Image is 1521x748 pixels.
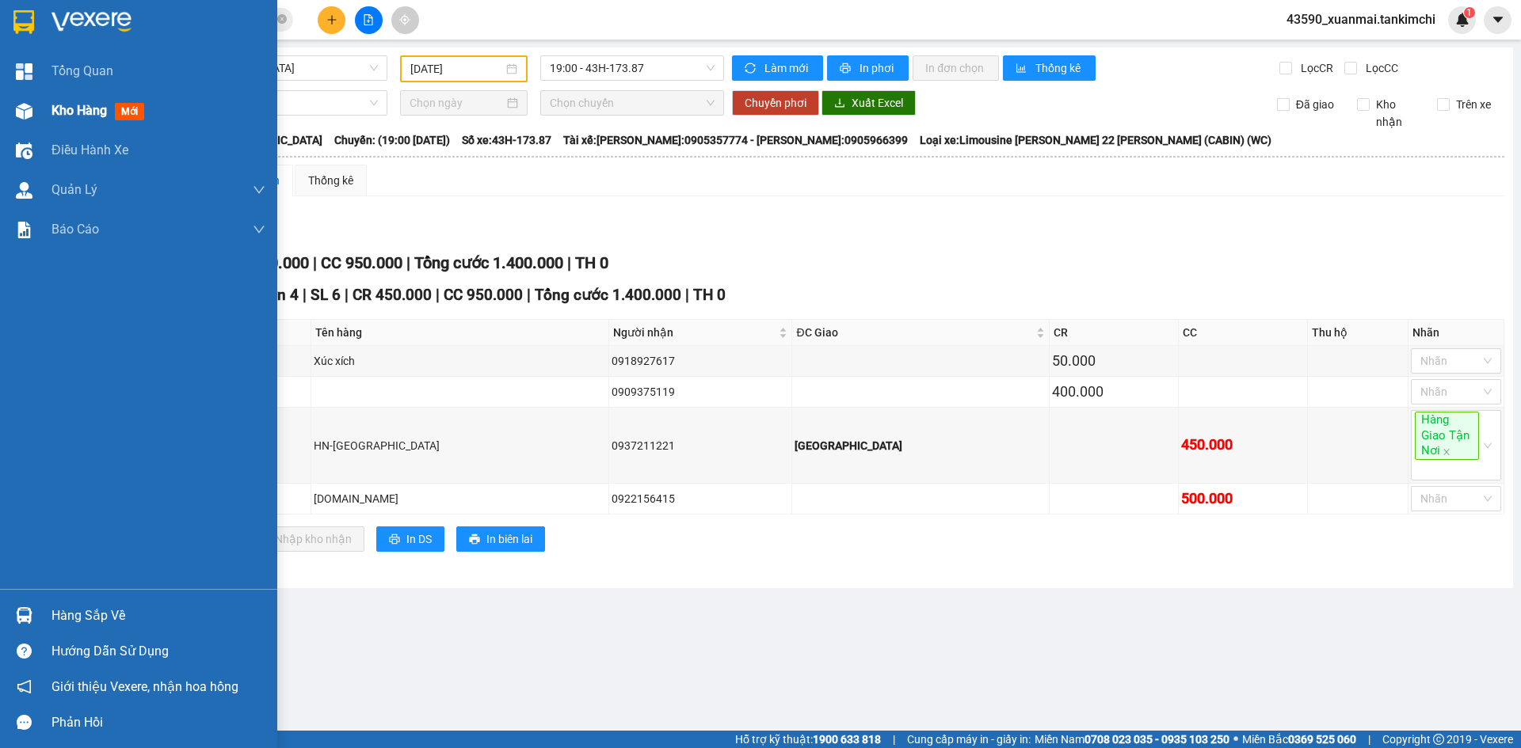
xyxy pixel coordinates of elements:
[1370,96,1425,131] span: Kho nhận
[1308,320,1409,346] th: Thu hộ
[612,490,789,507] div: 0922156415
[353,286,432,304] span: CR 450.000
[311,286,341,304] span: SL 6
[1181,488,1305,510] div: 500.000
[410,60,503,78] input: 10/08/2025
[834,97,845,110] span: download
[1288,733,1356,746] strong: 0369 525 060
[732,90,819,116] button: Chuyển phơi
[391,6,419,34] button: aim
[1466,7,1472,18] span: 1
[51,140,128,160] span: Điều hành xe
[1035,59,1083,77] span: Thống kê
[1412,324,1500,341] div: Nhãn
[16,103,32,120] img: warehouse-icon
[1052,381,1176,403] div: 400.000
[795,437,1046,454] div: [GEOGRAPHIC_DATA]
[575,253,608,272] span: TH 0
[399,14,410,25] span: aim
[436,286,440,304] span: |
[612,437,789,454] div: 0937211221
[389,533,400,546] span: printer
[1085,733,1229,746] strong: 0708 023 035 - 0935 103 250
[732,55,823,81] button: syncLàm mới
[860,59,896,77] span: In phơi
[313,253,317,272] span: |
[257,286,299,304] span: Đơn 4
[852,94,903,112] span: Xuất Excel
[1290,96,1340,113] span: Đã giao
[1464,7,1475,18] sup: 1
[406,530,432,548] span: In DS
[245,526,364,552] button: downloadNhập kho nhận
[51,180,97,199] span: Quản Lý
[567,253,571,272] span: |
[13,10,34,34] img: logo-vxr
[907,731,1031,748] span: Cung cấp máy in - giấy in:
[1003,55,1096,81] button: bar-chartThống kê
[1016,63,1029,75] span: bar-chart
[16,63,32,80] img: dashboard-icon
[893,731,895,748] span: |
[16,142,32,159] img: warehouse-icon
[735,731,881,748] span: Hỗ trợ kỹ thuật:
[764,59,810,77] span: Làm mới
[17,644,32,659] span: question-circle
[840,63,853,75] span: printer
[326,14,337,25] span: plus
[51,61,113,81] span: Tổng Quan
[913,55,999,81] button: In đơn chọn
[17,715,32,730] span: message
[253,223,265,236] span: down
[1179,320,1308,346] th: CC
[469,533,480,546] span: printer
[1484,6,1511,34] button: caret-down
[821,90,916,116] button: downloadXuất Excel
[16,222,32,238] img: solution-icon
[51,103,107,118] span: Kho hàng
[321,253,402,272] span: CC 950.000
[303,286,307,304] span: |
[314,490,606,507] div: [DOMAIN_NAME]
[51,640,265,663] div: Hướng dẫn sử dụng
[550,91,715,115] span: Chọn chuyến
[745,63,758,75] span: sync
[51,677,238,697] span: Giới thiệu Vexere, nhận hoa hồng
[693,286,726,304] span: TH 0
[486,530,532,548] span: In biên lai
[115,103,144,120] span: mới
[277,14,287,24] span: close-circle
[16,182,32,199] img: warehouse-icon
[527,286,531,304] span: |
[414,253,563,272] span: Tổng cước 1.400.000
[563,131,908,149] span: Tài xế: [PERSON_NAME]:0905357774 - [PERSON_NAME]:0905966399
[314,352,606,370] div: Xúc xích
[376,526,444,552] button: printerIn DS
[410,94,504,112] input: Chọn ngày
[1035,731,1229,748] span: Miền Nam
[1443,448,1450,456] span: close
[827,55,909,81] button: printerIn phơi
[1050,320,1179,346] th: CR
[1052,350,1176,372] div: 50.000
[16,607,32,624] img: warehouse-icon
[1181,434,1305,456] div: 450.000
[406,253,410,272] span: |
[550,56,715,80] span: 19:00 - 43H-173.87
[355,6,383,34] button: file-add
[920,131,1271,149] span: Loại xe: Limousine [PERSON_NAME] 22 [PERSON_NAME] (CABIN) (WC)
[1359,59,1401,77] span: Lọc CC
[253,184,265,196] span: down
[1233,736,1238,742] span: ⚪️
[1368,731,1370,748] span: |
[345,286,349,304] span: |
[51,604,265,628] div: Hàng sắp về
[796,324,1032,341] span: ĐC Giao
[1455,13,1470,27] img: icon-new-feature
[363,14,374,25] span: file-add
[685,286,689,304] span: |
[612,383,789,401] div: 0909375119
[308,172,353,189] div: Thống kê
[314,437,606,454] div: HN-[GEOGRAPHIC_DATA]
[1294,59,1336,77] span: Lọc CR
